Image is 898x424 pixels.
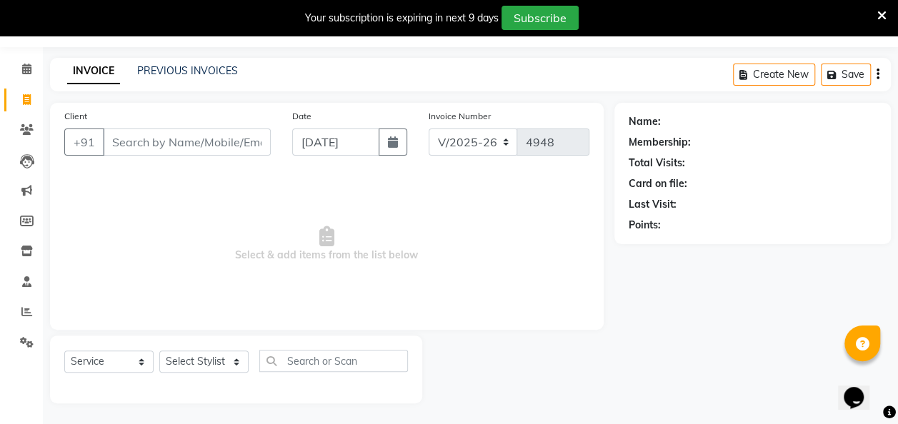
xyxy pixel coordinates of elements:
div: Your subscription is expiring in next 9 days [305,11,499,26]
a: INVOICE [67,59,120,84]
div: Points: [629,218,661,233]
button: Subscribe [502,6,579,30]
div: Membership: [629,135,691,150]
a: PREVIOUS INVOICES [137,64,238,77]
span: Select & add items from the list below [64,173,589,316]
input: Search by Name/Mobile/Email/Code [103,128,271,156]
div: Name: [629,114,661,129]
label: Date [292,110,311,123]
button: Create New [733,64,815,86]
label: Invoice Number [429,110,491,123]
input: Search or Scan [259,350,408,372]
label: Client [64,110,87,123]
button: +91 [64,128,104,156]
iframe: chat widget [838,367,884,410]
div: Last Visit: [629,197,677,212]
div: Total Visits: [629,156,685,171]
div: Card on file: [629,176,687,191]
button: Save [821,64,871,86]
